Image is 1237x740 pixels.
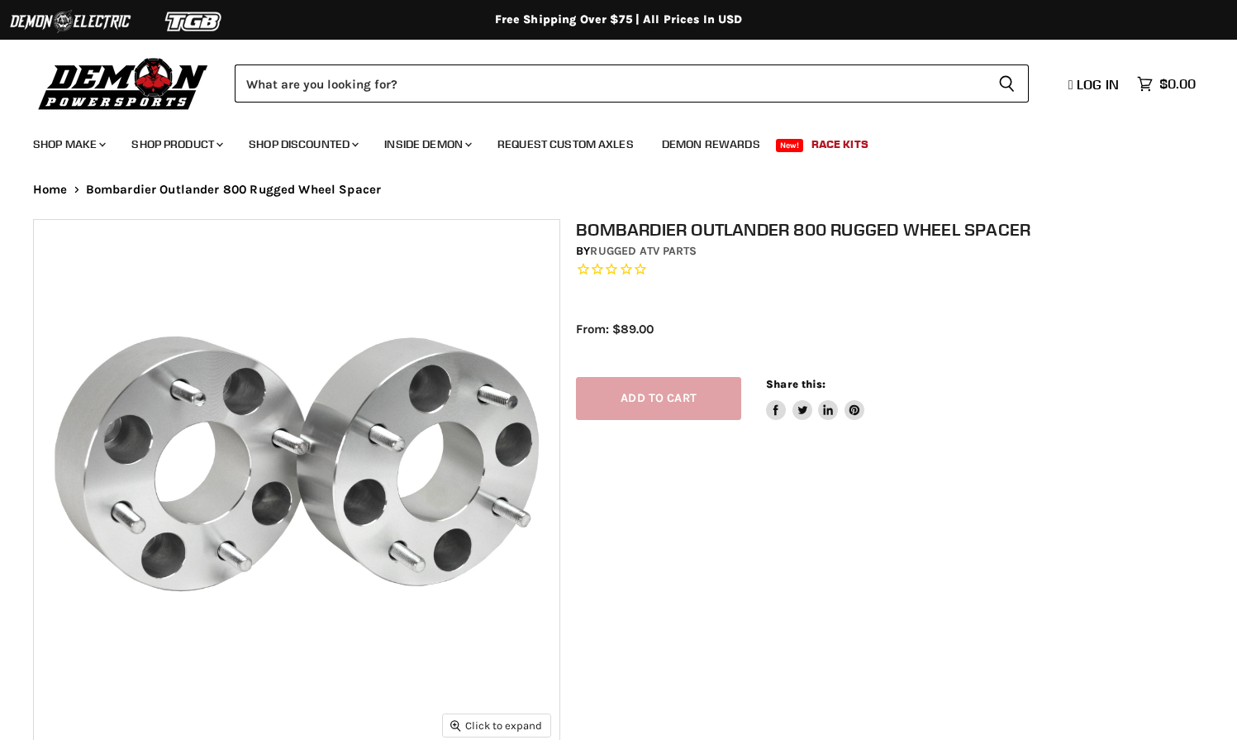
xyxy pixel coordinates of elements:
span: From: $89.00 [576,322,654,337]
span: $0.00 [1159,76,1196,92]
button: Search [985,64,1029,103]
span: Rated 0.0 out of 5 stars 0 reviews [576,261,1220,279]
span: Log in [1077,76,1119,93]
button: Click to expand [443,714,550,737]
a: Home [33,183,68,197]
aside: Share this: [766,377,864,421]
ul: Main menu [21,121,1192,161]
a: Log in [1061,77,1129,92]
a: Shop Product [119,127,233,161]
form: Product [235,64,1029,103]
a: Inside Demon [372,127,482,161]
a: Shop Discounted [236,127,369,161]
a: Race Kits [799,127,881,161]
span: Click to expand [450,719,542,732]
h1: Bombardier Outlander 800 Rugged Wheel Spacer [576,219,1220,240]
input: Search [235,64,985,103]
span: Bombardier Outlander 800 Rugged Wheel Spacer [86,183,382,197]
div: by [576,242,1220,260]
a: Request Custom Axles [485,127,646,161]
img: TGB Logo 2 [132,6,256,37]
a: Rugged ATV Parts [590,244,697,258]
a: $0.00 [1129,72,1204,96]
img: Demon Powersports [33,54,214,112]
a: Shop Make [21,127,116,161]
span: New! [776,139,804,152]
a: Demon Rewards [649,127,773,161]
img: Demon Electric Logo 2 [8,6,132,37]
span: Share this: [766,378,825,390]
